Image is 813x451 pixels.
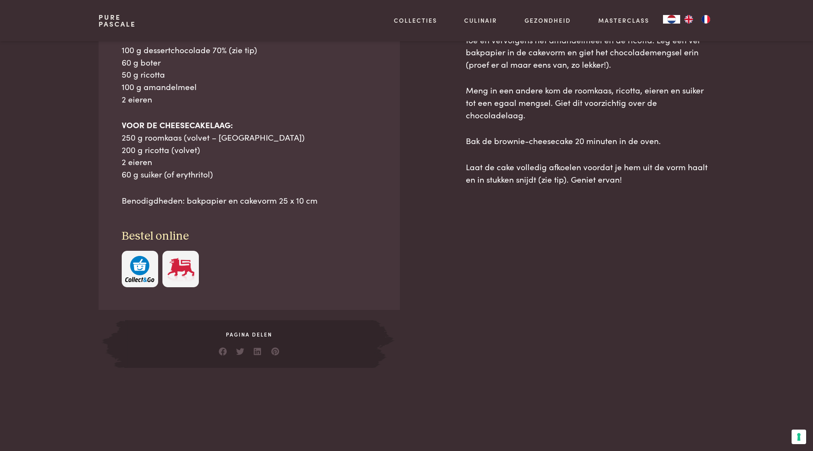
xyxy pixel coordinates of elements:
a: Masterclass [598,16,649,25]
span: 50 g ricotta [122,68,165,80]
span: Bak de brownie-cheesecake 20 minuten in de oven. [466,135,661,146]
a: Gezondheid [525,16,571,25]
span: Laat de cake volledig afkoelen voordat je hem uit de vorm haalt en in stukken snijdt (zie tip). G... [466,161,708,185]
div: Language [663,15,680,24]
a: NL [663,15,680,24]
span: 100 g dessertchocolade 70% (zie tip) [122,44,257,55]
span: 2 eieren [122,156,152,167]
b: VOOR DE CHEESECAKELAAG: [122,119,233,130]
img: c308188babc36a3a401bcb5cb7e020f4d5ab42f7cacd8327e500463a43eeb86c.svg [125,256,154,282]
span: 100 g amandelmeel [122,81,197,92]
span: Benodigdheden: bakpapier en cakevorm 25 x 10 cm [122,194,318,206]
button: Uw voorkeuren voor toestemming voor trackingtechnologieën [792,430,806,444]
span: Pagina delen [125,331,373,338]
aside: Language selected: Nederlands [663,15,714,24]
span: 2 eieren [122,93,152,105]
span: 60 g suiker (of erythritol) [122,168,213,180]
span: Meng in een andere kom de roomkaas, ricotta, eieren en suiker tot een egaal mengsel. Giet dit voo... [466,84,704,120]
span: 250 g roomkaas (volvet – [GEOGRAPHIC_DATA]) [122,131,305,143]
a: Collecties [394,16,437,25]
ul: Language list [680,15,714,24]
img: Delhaize [166,256,195,282]
h3: Bestel online [122,229,377,244]
a: Culinair [464,16,497,25]
a: EN [680,15,697,24]
span: 60 g boter [122,56,161,68]
a: PurePascale [99,14,136,27]
span: 200 g ricotta (volvet) [122,144,200,155]
a: FR [697,15,714,24]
